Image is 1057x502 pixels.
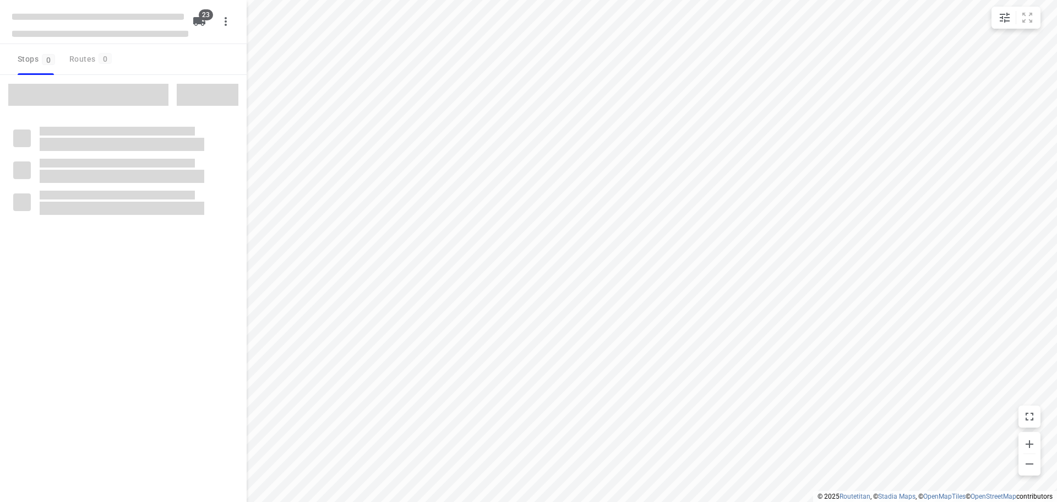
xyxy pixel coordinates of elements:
[923,493,966,500] a: OpenMapTiles
[971,493,1016,500] a: OpenStreetMap
[991,7,1040,29] div: small contained button group
[994,7,1016,29] button: Map settings
[818,493,1053,500] li: © 2025 , © , © © contributors
[840,493,870,500] a: Routetitan
[878,493,916,500] a: Stadia Maps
